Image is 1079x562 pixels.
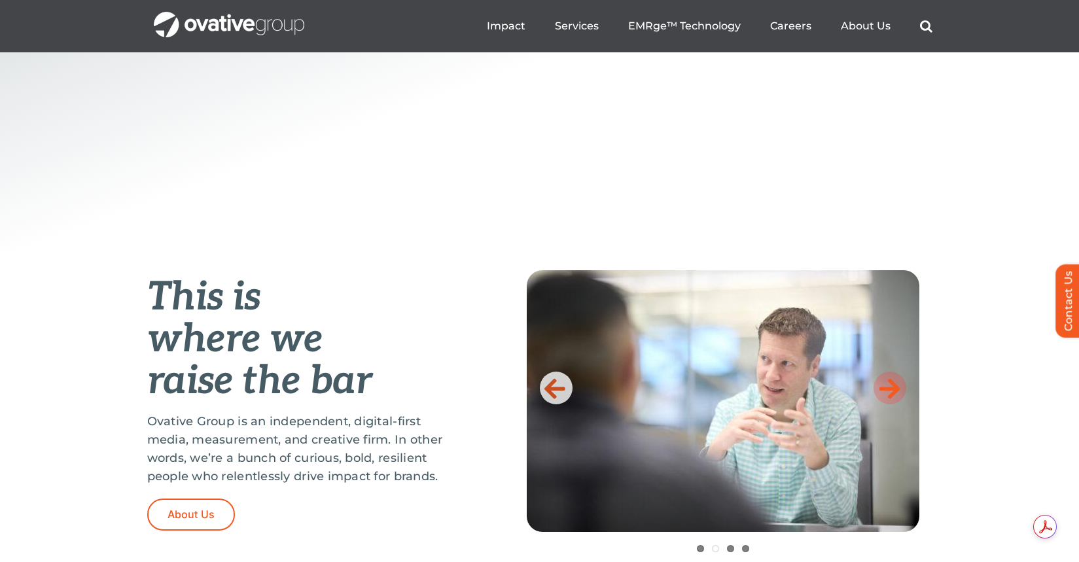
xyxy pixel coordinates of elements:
span: This is [147,191,261,238]
a: Services [555,20,599,33]
a: 2 [712,545,719,552]
a: 1 [697,545,704,552]
a: 3 [727,545,734,552]
a: About Us [147,499,236,531]
a: Impact [487,20,525,33]
nav: Menu [487,5,932,47]
em: where we [147,316,323,363]
a: OG_Full_horizontal_WHT [154,10,304,23]
a: 4 [742,545,749,552]
img: Home-Raise-the-Bar-2.jpeg [527,270,919,532]
p: Ovative Group is an independent, digital-first media, measurement, and creative firm. In other wo... [147,412,461,485]
span: About Us [168,508,215,521]
a: Search [920,20,932,33]
em: This is [147,274,261,321]
em: raise the bar [147,358,372,405]
a: Careers [770,20,811,33]
span: where we raise the bar [147,235,372,326]
a: About Us [841,20,891,33]
a: EMRge™ Technology [628,20,741,33]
